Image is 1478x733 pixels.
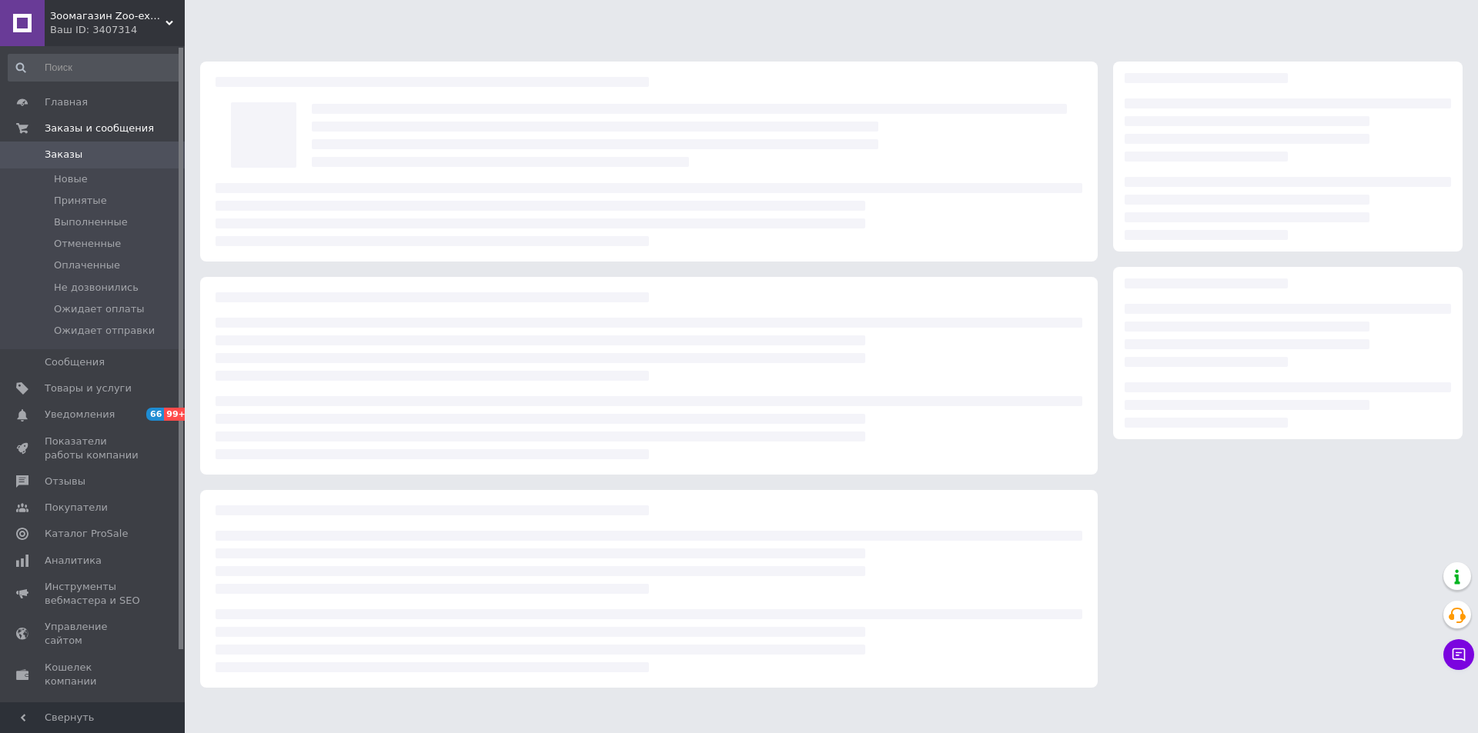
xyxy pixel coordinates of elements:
input: Поиск [8,54,182,82]
button: Чат с покупателем [1443,639,1474,670]
span: Товары и услуги [45,381,132,395]
span: Оплаченные [54,258,120,272]
span: Принятые [54,194,107,208]
span: Зоомагазин Zoo-expert. Быстрая отправка. [50,9,166,23]
span: Управление сайтом [45,620,142,648]
span: Отмененные [54,237,121,251]
span: Главная [45,95,88,109]
span: 99+ [164,408,189,421]
span: Показатели работы компании [45,435,142,462]
span: Ожидает оплаты [54,302,145,316]
span: Выполненные [54,215,128,229]
span: Отзывы [45,475,85,488]
span: Ожидает отправки [54,324,155,338]
span: Кошелек компании [45,661,142,688]
span: Заказы [45,148,82,162]
span: Сообщения [45,355,105,369]
span: Каталог ProSale [45,527,128,541]
span: Не дозвонились [54,281,139,295]
span: Инструменты вебмастера и SEO [45,580,142,608]
span: 66 [146,408,164,421]
span: Уведомления [45,408,115,421]
span: Аналитика [45,554,102,568]
div: Ваш ID: 3407314 [50,23,185,37]
span: Заказы и сообщения [45,122,154,135]
span: Новые [54,172,88,186]
span: Маркет [45,701,84,715]
span: Покупатели [45,501,108,515]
